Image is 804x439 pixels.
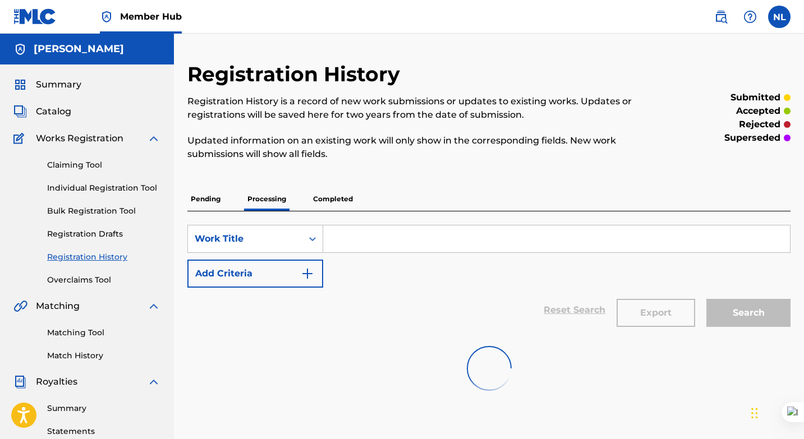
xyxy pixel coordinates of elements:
[13,78,81,91] a: SummarySummary
[147,375,160,389] img: expand
[710,6,732,28] a: Public Search
[47,274,160,286] a: Overclaims Tool
[47,182,160,194] a: Individual Registration Tool
[244,187,290,211] p: Processing
[736,104,780,118] p: accepted
[13,375,27,389] img: Royalties
[47,403,160,414] a: Summary
[301,267,314,280] img: 9d2ae6d4665cec9f34b9.svg
[36,375,77,389] span: Royalties
[187,62,406,87] h2: Registration History
[47,426,160,437] a: Statements
[36,78,81,91] span: Summary
[13,299,27,313] img: Matching
[147,132,160,145] img: expand
[13,132,28,145] img: Works Registration
[36,105,71,118] span: Catalog
[724,131,780,145] p: superseded
[47,228,160,240] a: Registration Drafts
[714,10,728,24] img: search
[13,105,27,118] img: Catalog
[100,10,113,24] img: Top Rightsholder
[13,43,27,56] img: Accounts
[748,385,804,439] iframe: Chat Widget
[34,43,124,56] h5: Nishawn Lee
[768,6,791,28] div: User Menu
[187,95,652,122] p: Registration History is a record of new work submissions or updates to existing works. Updates or...
[13,8,57,25] img: MLC Logo
[47,251,160,263] a: Registration History
[187,134,652,161] p: Updated information on an existing work will only show in the corresponding fields. New work subm...
[187,187,224,211] p: Pending
[773,279,804,369] iframe: Resource Center
[187,260,323,288] button: Add Criteria
[36,132,123,145] span: Works Registration
[13,78,27,91] img: Summary
[47,159,160,171] a: Claiming Tool
[147,299,160,313] img: expand
[459,339,519,399] img: preloader
[187,225,791,332] form: Search Form
[47,205,160,217] a: Bulk Registration Tool
[739,6,761,28] div: Help
[743,10,757,24] img: help
[751,396,758,430] div: Drag
[47,327,160,339] a: Matching Tool
[731,91,780,104] p: submitted
[120,10,182,23] span: Member Hub
[195,232,296,246] div: Work Title
[739,118,780,131] p: rejected
[47,350,160,362] a: Match History
[13,105,71,118] a: CatalogCatalog
[310,187,356,211] p: Completed
[36,299,80,313] span: Matching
